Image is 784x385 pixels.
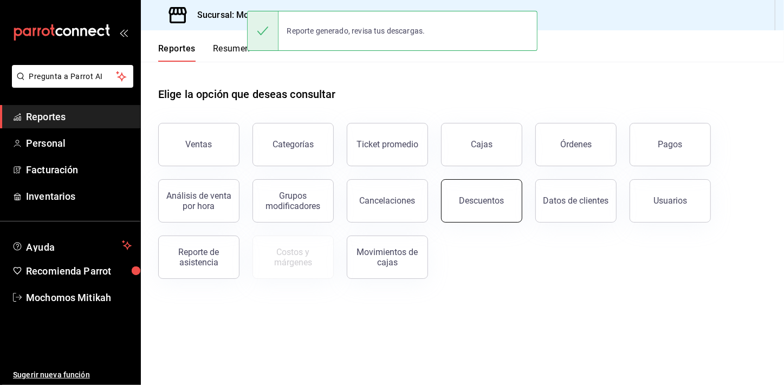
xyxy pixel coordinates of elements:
[471,139,493,149] div: Cajas
[26,290,132,305] span: Mochomos Mitikah
[260,191,327,211] div: Grupos modificadores
[26,136,132,151] span: Personal
[29,71,116,82] span: Pregunta a Parrot AI
[119,28,128,37] button: open_drawer_menu
[158,43,196,62] button: Reportes
[459,195,504,206] div: Descuentos
[273,139,314,149] div: Categorías
[158,43,250,62] div: navigation tabs
[535,179,617,223] button: Datos de clientes
[189,9,381,22] h3: Sucursal: Mochomos ([DEMOGRAPHIC_DATA])
[213,43,250,62] button: Resumen
[26,189,132,204] span: Inventarios
[26,264,132,278] span: Recomienda Parrot
[158,123,239,166] button: Ventas
[158,236,239,279] button: Reporte de asistencia
[260,247,327,267] div: Costos y márgenes
[165,191,232,211] div: Análisis de venta por hora
[630,179,711,223] button: Usuarios
[658,139,683,149] div: Pagos
[441,123,522,166] button: Cajas
[543,195,609,206] div: Datos de clientes
[26,109,132,124] span: Reportes
[357,139,418,149] div: Ticket promedio
[441,179,522,223] button: Descuentos
[165,247,232,267] div: Reporte de asistencia
[347,179,428,223] button: Cancelaciones
[26,162,132,177] span: Facturación
[158,86,336,102] h1: Elige la opción que deseas consultar
[158,179,239,223] button: Análisis de venta por hora
[186,139,212,149] div: Ventas
[347,236,428,279] button: Movimientos de cajas
[252,179,334,223] button: Grupos modificadores
[8,79,133,90] a: Pregunta a Parrot AI
[26,239,118,252] span: Ayuda
[278,19,434,43] div: Reporte generado, revisa tus descargas.
[535,123,617,166] button: Órdenes
[560,139,592,149] div: Órdenes
[13,369,132,381] span: Sugerir nueva función
[347,123,428,166] button: Ticket promedio
[630,123,711,166] button: Pagos
[252,236,334,279] button: Contrata inventarios para ver este reporte
[12,65,133,88] button: Pregunta a Parrot AI
[354,247,421,267] div: Movimientos de cajas
[653,195,687,206] div: Usuarios
[360,195,416,206] div: Cancelaciones
[252,123,334,166] button: Categorías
